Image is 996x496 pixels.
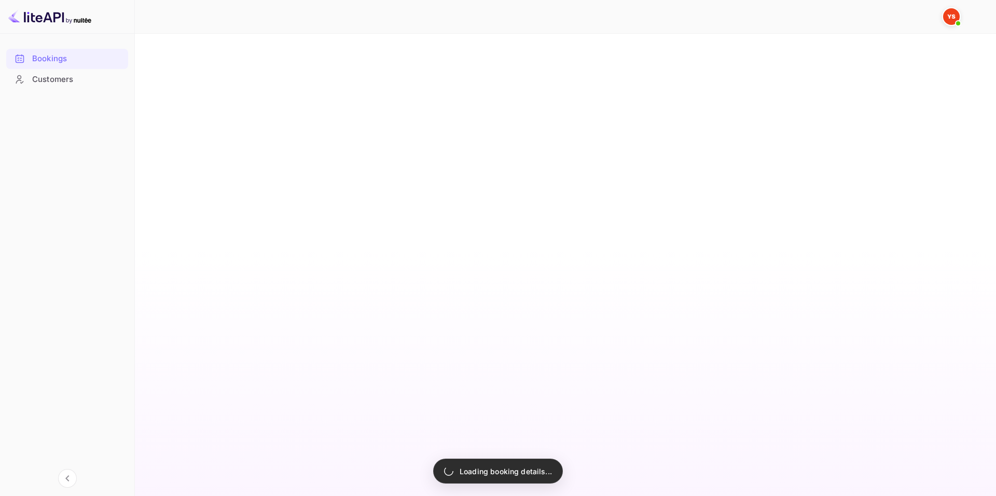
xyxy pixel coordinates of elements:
div: Bookings [32,53,123,65]
p: Loading booking details... [460,466,552,477]
button: Collapse navigation [58,469,77,488]
div: Bookings [6,49,128,69]
img: Yandex Support [943,8,960,25]
a: Bookings [6,49,128,68]
div: Customers [32,74,123,86]
a: Customers [6,70,128,89]
img: LiteAPI logo [8,8,91,25]
div: Customers [6,70,128,90]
